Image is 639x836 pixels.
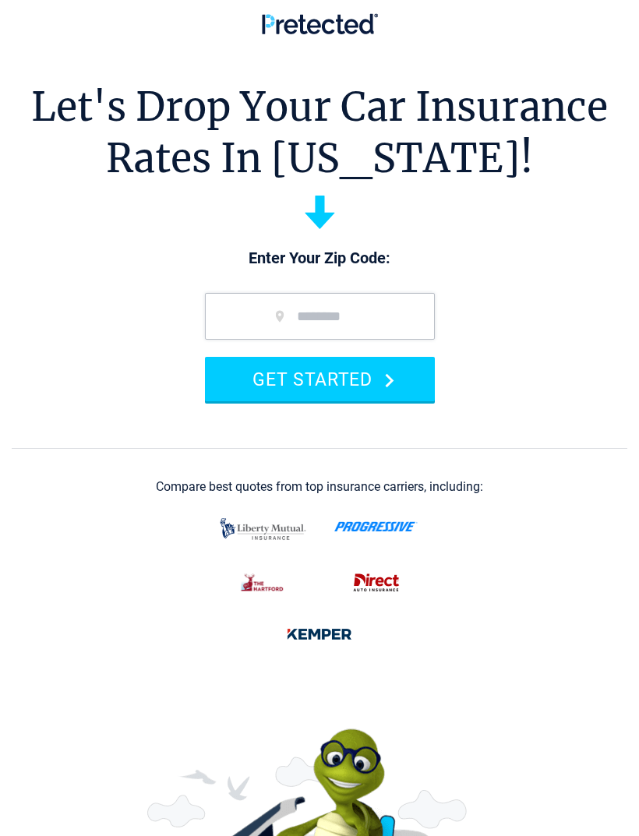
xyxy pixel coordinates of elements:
img: Pretected Logo [262,13,378,34]
img: direct [345,566,408,599]
img: progressive [334,521,418,532]
img: liberty [216,510,310,548]
input: zip code [205,293,435,340]
img: kemper [278,618,361,651]
img: thehartford [232,566,294,599]
div: Compare best quotes from top insurance carriers, including: [156,480,483,494]
p: Enter Your Zip Code: [189,248,450,270]
button: GET STARTED [205,357,435,401]
h1: Let's Drop Your Car Insurance Rates In [US_STATE]! [31,82,608,184]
